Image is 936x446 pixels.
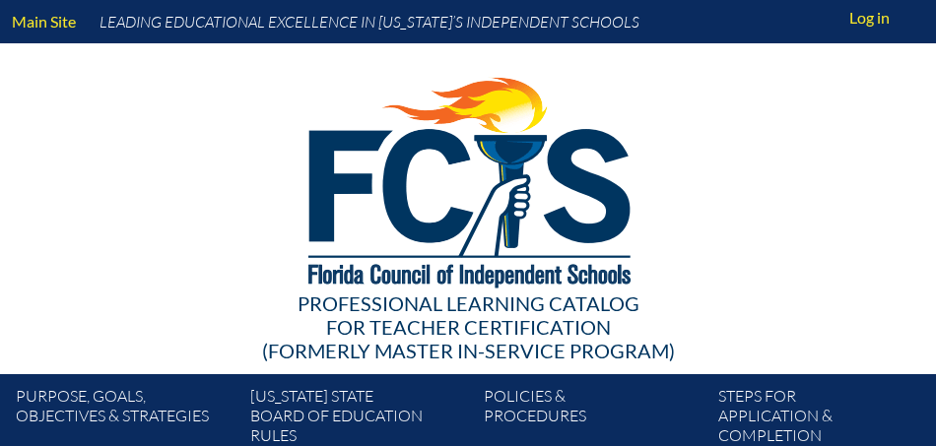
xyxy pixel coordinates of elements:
div: Professional Learning Catalog (formerly Master In-service Program) [32,291,904,362]
span: for Teacher Certification [326,315,611,339]
a: Main Site [4,8,84,34]
img: FCISlogo221.eps [265,43,672,312]
span: Log in [849,6,890,30]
